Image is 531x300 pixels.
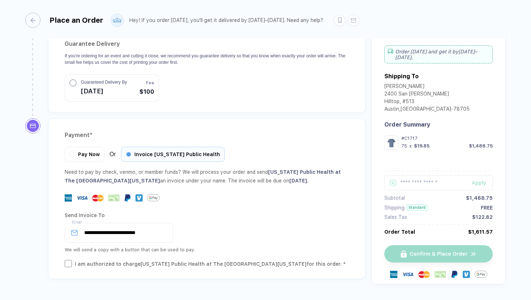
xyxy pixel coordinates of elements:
[466,195,493,201] div: $1,488.75
[134,151,220,157] span: Invoice [US_STATE] Public Health
[475,268,487,281] img: GPay
[463,175,493,190] button: Apply
[451,271,458,278] img: Paypal
[384,205,405,211] div: Shipping
[65,129,349,141] div: Payment
[401,136,493,141] div: #C1717
[124,194,131,202] img: Paypal
[384,214,407,220] div: Sales Tax
[65,53,349,66] p: If you're ordering for an event and cutting it close, we recommend you guarantee delivery so that...
[65,147,225,162] div: Or
[469,143,493,149] div: $1,488.75
[384,106,470,114] div: Austin , [GEOGRAPHIC_DATA] - 78705
[65,168,349,185] div: Need to pay by check, venmo, or member funds? We will process your order and send an invoice unde...
[81,85,127,97] span: [DATE]
[384,83,470,91] div: [PERSON_NAME]
[401,143,407,149] div: 75
[65,38,349,50] h2: Guarantee Delivery
[76,192,88,204] img: visa
[384,98,470,106] div: Hilltop, #513
[384,121,493,128] div: Order Summary
[414,143,429,149] div: $19.85
[384,45,493,63] div: Order [DATE] and get it by [DATE]–[DATE] .
[384,91,470,98] div: 2400 San [PERSON_NAME]
[407,204,427,211] div: Standard
[289,178,308,184] span: [DATE] .
[384,73,419,80] div: Shipping To
[111,14,124,27] img: user profile
[468,229,493,235] div: $1,611.57
[386,137,397,148] img: 1759851779634purzb_nt_front.png
[146,80,154,86] span: Fee
[121,147,225,162] div: Invoice [US_STATE] Public Health
[92,192,104,204] img: master-card
[147,191,160,204] img: GPay
[75,260,346,268] div: I am authorized to charge [US_STATE] Public Health at The [GEOGRAPHIC_DATA][US_STATE] for this or...
[135,194,143,202] img: Venmo
[78,151,100,157] span: Pay Now
[402,269,414,280] img: visa
[418,269,430,280] img: master-card
[472,180,493,186] div: Apply
[65,209,349,221] div: Send Invoice To
[139,88,154,96] span: $100
[65,74,159,102] button: Guaranteed Delivery By[DATE]Fee$100
[435,271,446,278] img: cheque
[409,143,413,149] div: x
[65,147,104,162] div: Pay Now
[384,229,415,235] div: Order Total
[384,195,405,201] div: Subtotal
[108,194,120,202] img: cheque
[463,271,470,278] img: Venmo
[49,16,103,25] div: Place an Order
[472,214,493,220] div: $122.82
[481,205,493,211] div: FREE
[65,194,72,202] img: express
[390,271,397,278] img: express
[81,79,127,85] span: Guaranteed Delivery By
[65,246,349,254] div: We will send a copy with a button that can be used to pay.
[129,17,323,23] div: Hey! If you order [DATE], you'll get it delivered by [DATE]–[DATE]. Need any help?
